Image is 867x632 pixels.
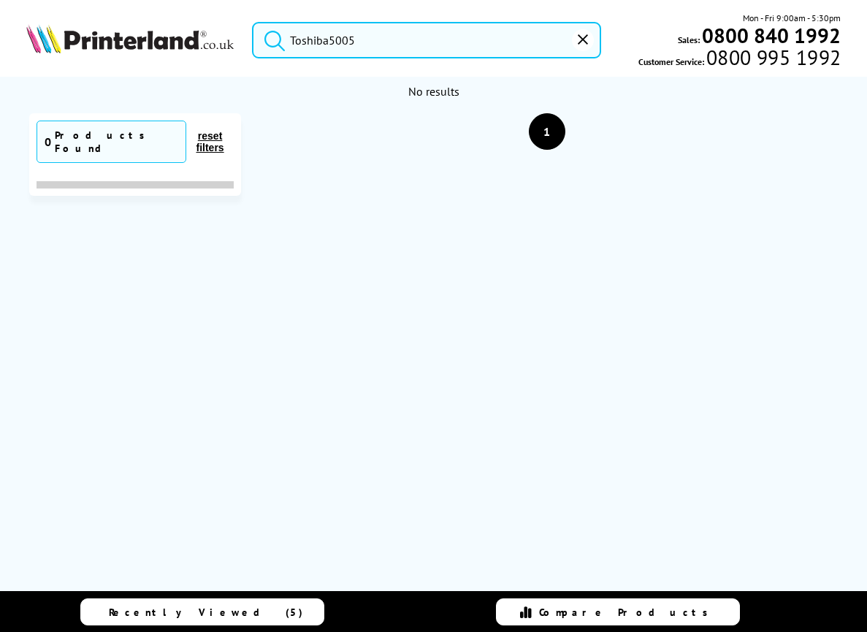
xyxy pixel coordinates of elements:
span: 0800 995 1992 [704,50,841,64]
span: Sales: [678,33,700,47]
div: Products Found [55,129,178,155]
a: Compare Products [496,598,740,625]
button: reset filters [186,129,234,154]
span: Recently Viewed (5) [109,606,303,619]
a: Printerland Logo [26,24,234,56]
a: 0800 840 1992 [700,28,841,42]
span: Mon - Fri 9:00am - 5:30pm [743,11,841,25]
div: No results [39,84,827,99]
b: 0800 840 1992 [702,22,841,49]
span: 0 [45,134,51,149]
input: Search product or brand [252,22,601,58]
span: Customer Service: [638,50,841,69]
a: Recently Viewed (5) [80,598,324,625]
img: Printerland Logo [26,24,234,53]
span: Compare Products [539,606,716,619]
